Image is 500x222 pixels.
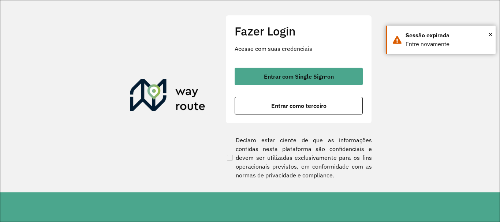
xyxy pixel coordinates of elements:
button: Close [489,29,492,40]
h2: Fazer Login [235,24,363,38]
label: Declaro estar ciente de que as informações contidas nesta plataforma são confidenciais e devem se... [225,136,372,180]
div: Entre novamente [406,40,490,49]
button: button [235,97,363,114]
span: Entrar como terceiro [271,103,327,109]
div: Sessão expirada [406,31,490,40]
p: Acesse com suas credenciais [235,44,363,53]
span: Entrar com Single Sign-on [264,74,334,79]
img: Roteirizador AmbevTech [130,79,205,114]
span: × [489,29,492,40]
button: button [235,68,363,85]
